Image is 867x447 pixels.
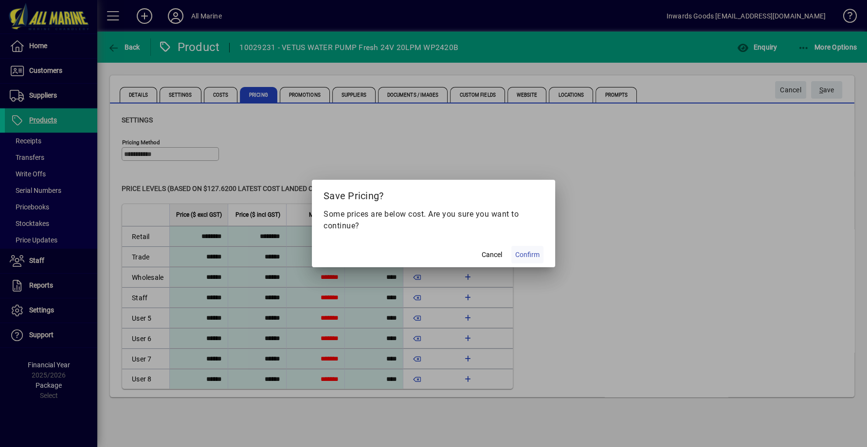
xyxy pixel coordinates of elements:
button: Cancel [476,246,507,263]
span: Cancel [482,250,502,260]
span: Confirm [515,250,540,260]
h2: Save Pricing? [312,180,555,208]
p: Some prices are below cost. Are you sure you want to continue? [324,208,543,232]
button: Confirm [511,246,543,263]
